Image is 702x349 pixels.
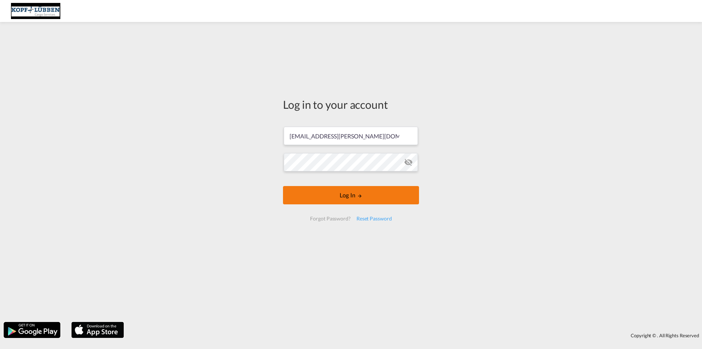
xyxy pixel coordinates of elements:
img: google.png [3,321,61,339]
div: Forgot Password? [307,212,353,225]
md-icon: icon-eye-off [404,158,413,167]
div: Copyright © . All Rights Reserved [128,329,702,342]
button: LOGIN [283,186,419,204]
img: apple.png [71,321,125,339]
div: Reset Password [354,212,395,225]
img: 25cf3bb0aafc11ee9c4fdbd399af7748.JPG [11,3,60,19]
div: Log in to your account [283,97,419,112]
input: Enter email/phone number [284,127,418,145]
